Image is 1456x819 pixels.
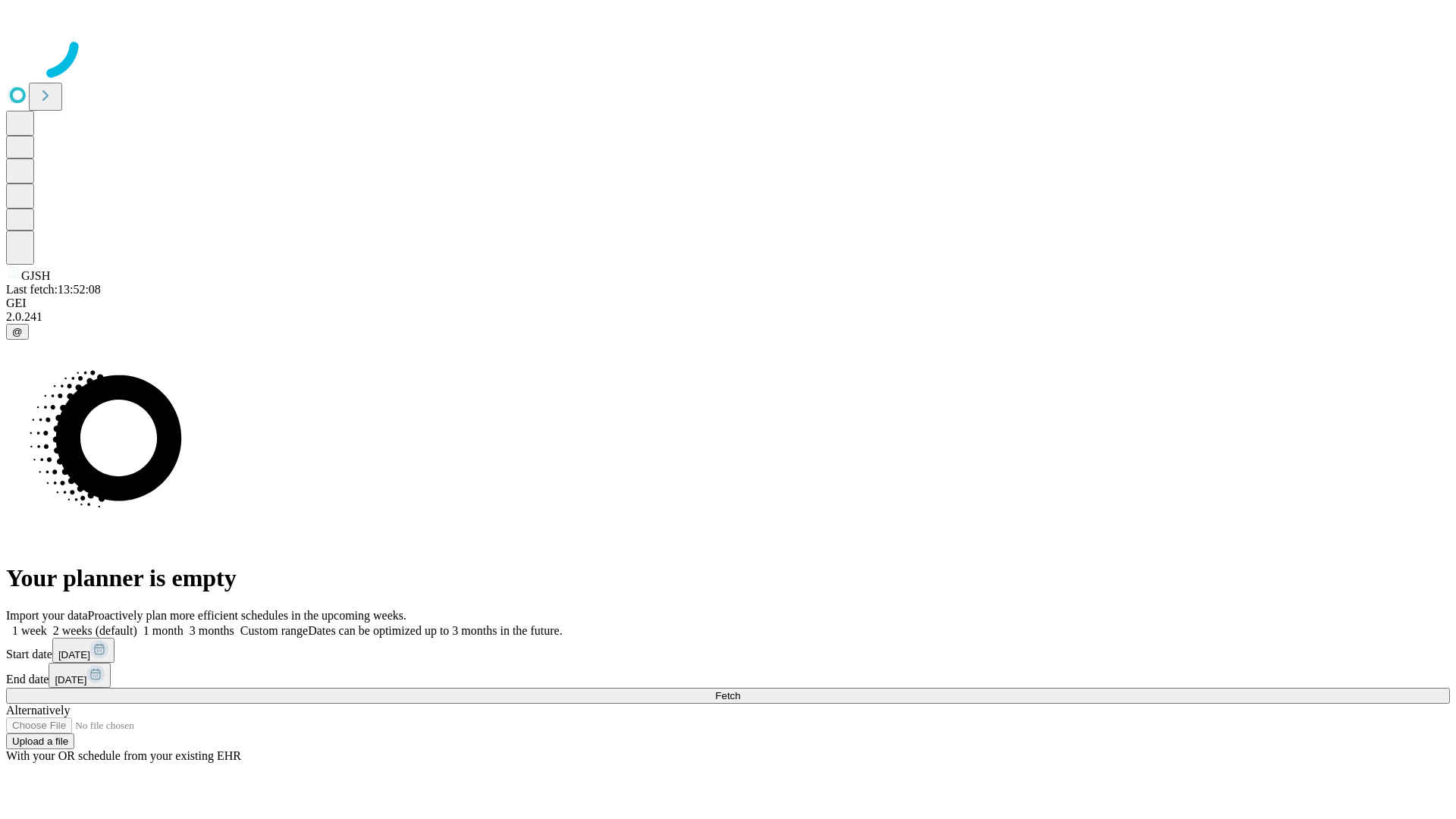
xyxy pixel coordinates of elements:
[21,269,50,282] span: GJSH
[6,638,1450,663] div: Start date
[6,283,101,296] span: Last fetch: 13:52:08
[6,609,88,622] span: Import your data
[6,704,70,717] span: Alternatively
[53,624,137,637] span: 2 weeks (default)
[55,674,86,686] span: [DATE]
[190,624,234,637] span: 3 months
[6,564,1450,592] h1: Your planner is empty
[12,326,23,337] span: @
[6,324,29,340] button: @
[6,688,1450,704] button: Fetch
[12,624,47,637] span: 1 week
[6,749,241,762] span: With your OR schedule from your existing EHR
[49,663,111,688] button: [DATE]
[6,310,1450,324] div: 2.0.241
[52,638,115,663] button: [DATE]
[58,649,90,661] span: [DATE]
[6,663,1450,688] div: End date
[143,624,184,637] span: 1 month
[6,733,74,749] button: Upload a file
[308,624,562,637] span: Dates can be optimized up to 3 months in the future.
[240,624,308,637] span: Custom range
[715,690,740,701] span: Fetch
[88,609,406,622] span: Proactively plan more efficient schedules in the upcoming weeks.
[6,297,1450,310] div: GEI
